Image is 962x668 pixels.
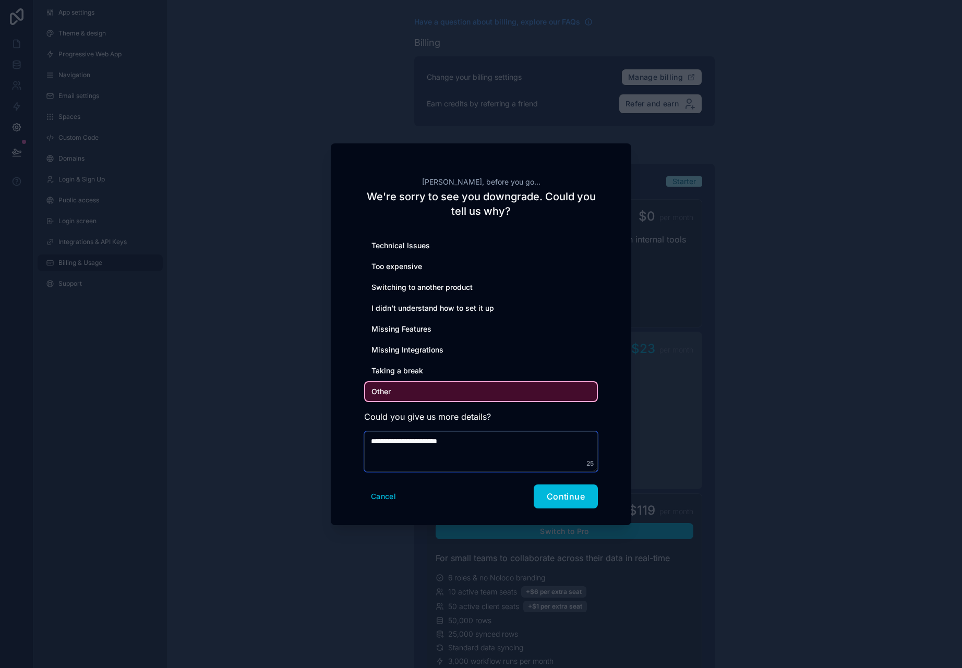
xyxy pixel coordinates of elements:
h2: [PERSON_NAME], before you go... [364,177,598,187]
div: Switching to another product [364,277,598,298]
h3: Could you give us more details? [364,410,598,423]
div: Other [364,381,598,402]
div: Missing Features [364,319,598,339]
h2: We're sorry to see you downgrade. Could you tell us why? [364,189,598,218]
button: Cancel [364,488,403,505]
div: Technical Issues [364,235,598,256]
div: Taking a break [364,360,598,381]
div: I didn’t understand how to set it up [364,298,598,319]
span: Continue [547,491,585,502]
button: Continue [534,484,598,508]
div: Too expensive [364,256,598,277]
div: Missing Integrations [364,339,598,360]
